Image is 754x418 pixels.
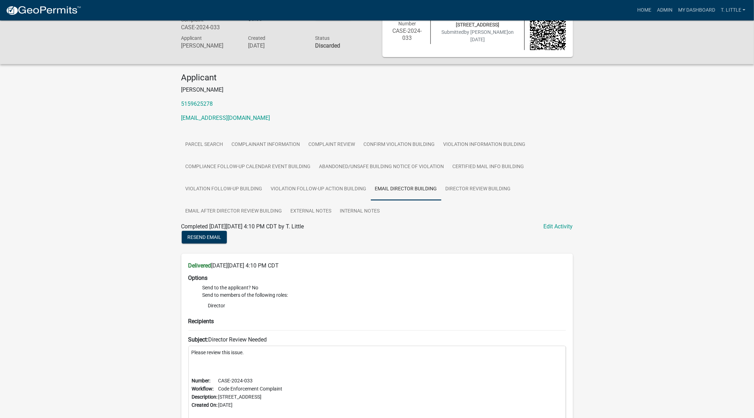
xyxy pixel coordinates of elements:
h6: Director Review Needed [188,336,566,343]
a: Violation Follow-up Action Building [267,178,371,201]
b: Description: [192,394,218,400]
h6: CASE-2024-033 [390,27,426,41]
a: Email after Director Review Building [181,200,286,223]
a: Confirm Violation Building [360,134,439,156]
td: [DATE] [218,401,283,409]
a: Home [634,4,654,17]
span: Created [248,35,265,41]
span: Status [315,35,330,41]
a: Internal Notes [336,200,384,223]
a: Abandoned/Unsafe Building Notice of Violation [315,156,448,178]
img: QR code [530,14,566,50]
strong: Subject: [188,336,209,343]
a: Parcel search [181,134,228,156]
a: Complainant Information [228,134,304,156]
a: My Dashboard [675,4,718,17]
a: Complaint Review [304,134,360,156]
span: by [PERSON_NAME] [464,29,508,35]
p: Please review this issue. [192,349,563,356]
strong: Options [188,275,208,281]
li: Send to members of the following roles: [203,291,566,312]
a: External Notes [286,200,336,223]
a: [EMAIL_ADDRESS][DOMAIN_NAME] [181,115,270,121]
td: [STREET_ADDRESS] [218,393,283,401]
strong: Recipients [188,318,214,325]
span: Submitted on [DATE] [441,29,514,42]
a: Violation Follow-up Building [181,178,267,201]
p: [PERSON_NAME] [181,86,573,94]
h4: Applicant [181,73,573,83]
a: Violation Information Building [439,134,530,156]
b: Number: [192,378,211,383]
span: Resend Email [187,234,221,240]
a: Director Review Building [441,178,515,201]
b: Workflow: [192,386,214,392]
button: Resend Email [182,231,227,244]
h6: [DATE][DATE] 4:10 PM CDT [188,262,566,269]
a: Compliance Follow-up Calendar Event Building [181,156,315,178]
span: [STREET_ADDRESS] [456,22,499,27]
strong: Delivered [188,262,211,269]
a: Admin [654,4,675,17]
a: 5159625278 [181,100,213,107]
b: Created On: [192,402,218,408]
li: Director [203,300,566,311]
span: Number [398,21,416,26]
span: Applicant [181,35,202,41]
h6: [PERSON_NAME] [181,42,238,49]
li: Send to the applicant? No [203,284,566,291]
td: CASE-2024-033 [218,377,283,385]
a: Certified Mail Info Building [448,156,529,178]
a: T. Little [718,4,748,17]
h6: CASE-2024-033 [181,24,238,31]
a: Edit Activity [544,222,573,231]
span: Completed [DATE][DATE] 4:10 PM CDT by T. Little [181,223,304,230]
a: Email Director Building [371,178,441,201]
td: Code Enforcement Complaint [218,385,283,393]
h6: [DATE] [248,42,304,49]
strong: Discarded [315,42,340,49]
